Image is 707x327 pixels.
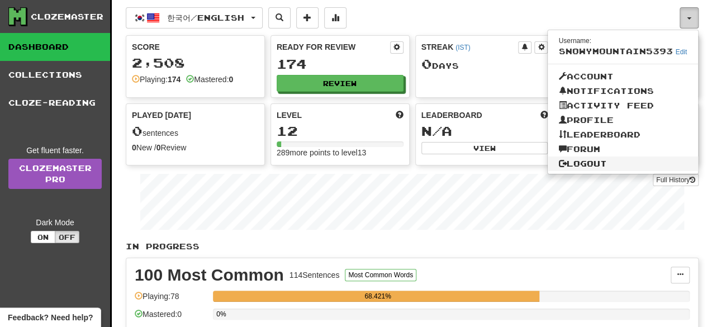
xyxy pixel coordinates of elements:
span: Level [277,110,302,121]
div: Day s [421,57,548,72]
div: 68.421% [216,291,539,302]
span: Open feedback widget [8,312,93,323]
button: Search sentences [268,7,291,29]
div: Dark Mode [8,217,102,228]
button: View [421,142,548,154]
span: Played [DATE] [132,110,191,121]
a: Activity Feed [548,98,699,113]
div: Streak [421,41,519,53]
div: 289 more points to level 13 [277,147,404,158]
div: Mastered: 0 [135,309,207,327]
div: Playing: 78 [135,291,207,309]
div: Playing: [132,74,181,85]
span: 한국어 / English [167,13,244,22]
div: Mastered: [186,74,233,85]
div: sentences [132,124,259,139]
strong: 0 [156,143,161,152]
strong: 174 [168,75,181,84]
span: N/A [421,123,452,139]
button: Full History [653,174,699,186]
a: Forum [548,142,699,157]
strong: 0 [229,75,233,84]
a: Notifications [548,84,699,98]
div: 100 Most Common [135,267,284,283]
div: Get fluent faster. [8,145,102,156]
div: Score [132,41,259,53]
a: Edit [676,48,687,56]
button: Review [277,75,404,92]
div: 114 Sentences [290,269,340,281]
div: 174 [277,57,404,71]
a: Account [548,69,699,84]
div: 2,508 [132,56,259,70]
button: On [31,231,55,243]
button: 한국어/English [126,7,263,29]
a: ClozemasterPro [8,159,102,189]
a: Logout [548,157,699,171]
small: Username: [559,37,591,45]
button: Off [55,231,79,243]
button: More stats [324,7,347,29]
button: Add sentence to collection [296,7,319,29]
span: 0 [421,56,432,72]
p: In Progress [126,241,699,252]
span: 0 [132,123,143,139]
a: Profile [548,113,699,127]
a: (IST) [455,44,470,51]
span: Score more points to level up [396,110,404,121]
strong: 0 [132,143,136,152]
div: New / Review [132,142,259,153]
a: Leaderboard [548,127,699,142]
span: Leaderboard [421,110,482,121]
div: Ready for Review [277,41,390,53]
div: 12 [277,124,404,138]
button: Most Common Words [345,269,416,281]
span: SnowyMountain5393 [559,46,673,56]
span: This week in points, UTC [540,110,548,121]
div: Clozemaster [31,11,103,22]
